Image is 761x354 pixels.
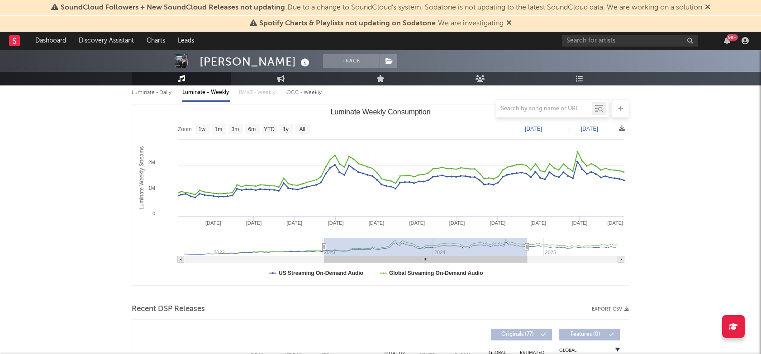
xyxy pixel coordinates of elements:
[530,220,546,226] text: [DATE]
[148,185,155,191] text: 1M
[178,126,192,132] text: Zoom
[727,34,738,41] div: 99 +
[182,85,230,100] div: Luminate - Weekly
[215,126,223,132] text: 1m
[287,220,303,226] text: [DATE]
[566,126,571,132] text: →
[286,85,323,100] div: OCC - Weekly
[171,32,200,50] a: Leads
[409,220,425,226] text: [DATE]
[572,220,588,226] text: [DATE]
[61,4,702,11] span: : Due to a change to SoundCloud's system, Sodatone is not updating to the latest SoundCloud data....
[259,20,436,27] span: Spotify Charts & Playlists not updating on Sodatone
[490,220,506,226] text: [DATE]
[259,20,504,27] span: : We are investigating
[152,211,155,216] text: 0
[283,126,289,132] text: 1y
[705,4,710,11] span: Dismiss
[592,307,629,312] button: Export CSV
[148,160,155,165] text: 2M
[132,85,173,100] div: Luminate - Daily
[562,35,698,47] input: Search for artists
[61,4,285,11] span: SoundCloud Followers + New SoundCloud Releases not updating
[232,126,239,132] text: 3m
[328,220,344,226] text: [DATE]
[389,270,483,276] text: Global Streaming On-Demand Audio
[496,105,592,113] input: Search by song name or URL
[72,32,140,50] a: Discovery Assistant
[724,37,730,44] button: 99+
[323,54,380,68] button: Track
[607,220,623,226] text: [DATE]
[299,126,305,132] text: All
[449,220,465,226] text: [DATE]
[140,32,171,50] a: Charts
[200,54,312,69] div: [PERSON_NAME]
[248,126,256,132] text: 6m
[565,332,606,337] span: Features ( 0 )
[497,332,538,337] span: Originals ( 77 )
[559,329,620,340] button: Features(0)
[205,220,221,226] text: [DATE]
[491,329,552,340] button: Originals(77)
[525,126,542,132] text: [DATE]
[279,270,363,276] text: US Streaming On-Demand Audio
[199,126,206,132] text: 1w
[506,20,512,27] span: Dismiss
[246,220,262,226] text: [DATE]
[29,32,72,50] a: Dashboard
[138,146,145,210] text: Luminate Weekly Streams
[369,220,385,226] text: [DATE]
[264,126,275,132] text: YTD
[132,104,629,285] svg: Luminate Weekly Consumption
[581,126,598,132] text: [DATE]
[132,304,205,315] span: Recent DSP Releases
